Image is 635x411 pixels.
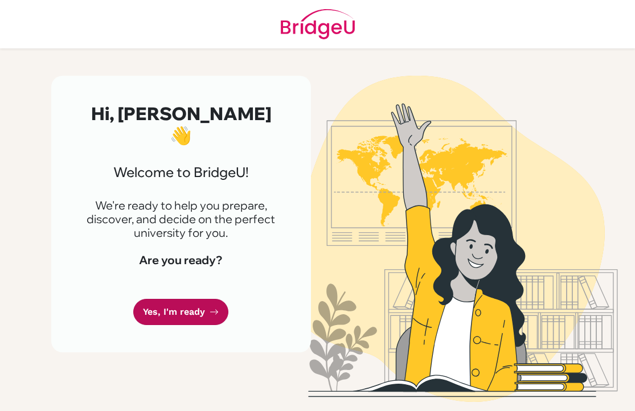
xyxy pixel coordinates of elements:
[79,253,284,267] h4: Are you ready?
[79,199,284,240] p: We're ready to help you prepare, discover, and decide on the perfect university for you.
[79,164,284,180] h3: Welcome to BridgeU!
[79,103,284,146] h2: Hi, [PERSON_NAME] 👋
[133,299,228,326] a: Yes, I'm ready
